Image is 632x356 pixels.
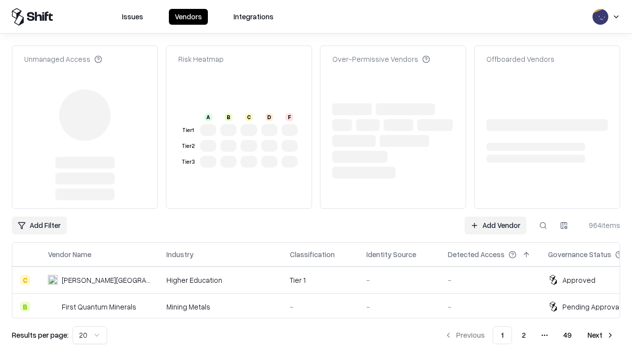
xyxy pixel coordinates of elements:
[290,249,335,260] div: Classification
[48,302,58,311] img: First Quantum Minerals
[48,249,91,260] div: Vendor Name
[24,54,102,64] div: Unmanaged Access
[20,275,30,285] div: C
[178,54,224,64] div: Risk Heatmap
[285,113,293,121] div: F
[514,326,534,344] button: 2
[448,249,505,260] div: Detected Access
[62,275,151,285] div: [PERSON_NAME][GEOGRAPHIC_DATA]
[366,302,432,312] div: -
[555,326,580,344] button: 49
[116,9,149,25] button: Issues
[581,220,620,230] div: 964 items
[180,126,196,134] div: Tier 1
[290,275,351,285] div: Tier 1
[12,217,67,234] button: Add Filter
[582,326,620,344] button: Next
[562,302,621,312] div: Pending Approval
[562,275,595,285] div: Approved
[486,54,554,64] div: Offboarded Vendors
[225,113,233,121] div: B
[228,9,279,25] button: Integrations
[48,275,58,285] img: Reichman University
[448,275,532,285] div: -
[366,275,432,285] div: -
[180,158,196,166] div: Tier 3
[204,113,212,121] div: A
[290,302,351,312] div: -
[265,113,273,121] div: D
[166,249,194,260] div: Industry
[180,142,196,150] div: Tier 2
[332,54,430,64] div: Over-Permissive Vendors
[166,275,274,285] div: Higher Education
[548,249,611,260] div: Governance Status
[12,330,69,340] p: Results per page:
[245,113,253,121] div: C
[166,302,274,312] div: Mining Metals
[438,326,620,344] nav: pagination
[366,249,416,260] div: Identity Source
[465,217,526,234] a: Add Vendor
[448,302,532,312] div: -
[20,302,30,311] div: B
[493,326,512,344] button: 1
[62,302,136,312] div: First Quantum Minerals
[169,9,208,25] button: Vendors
